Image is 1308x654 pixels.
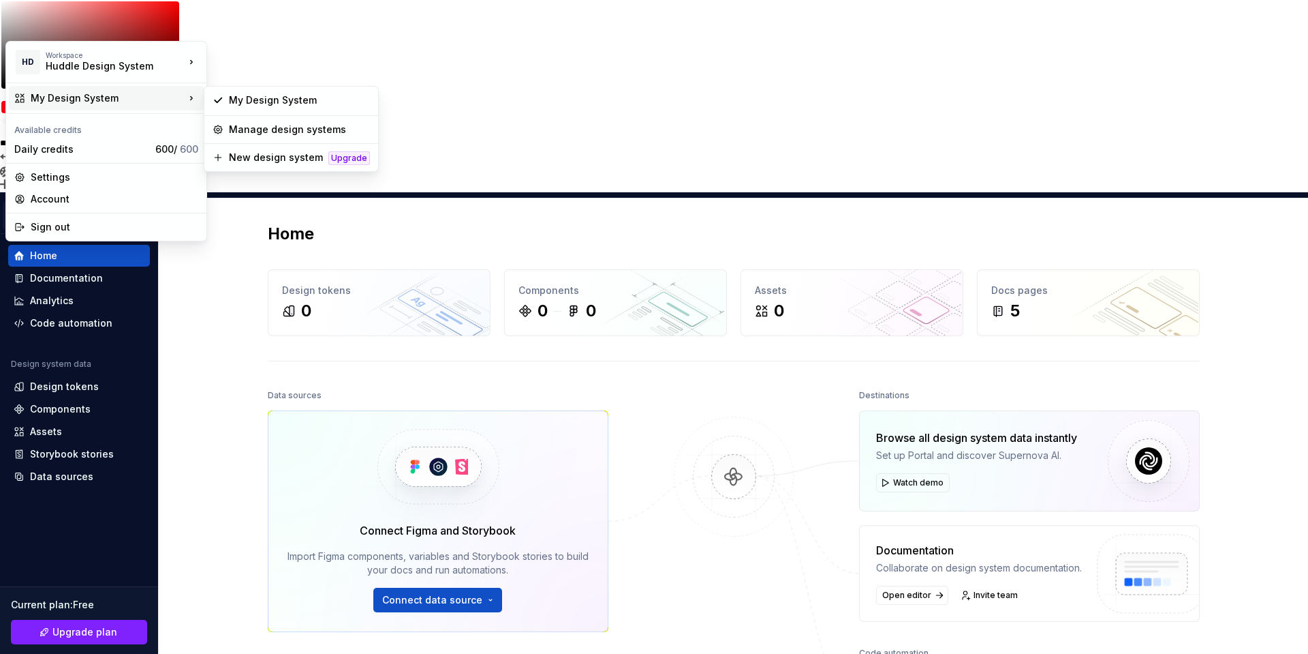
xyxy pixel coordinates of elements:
div: Sign out [31,220,198,234]
div: Daily credits [14,143,150,156]
span: 600 / [155,143,198,155]
div: My Design System [31,91,185,105]
div: Workspace [46,51,185,59]
div: Upgrade [328,151,370,165]
div: My Design System [229,93,370,107]
div: Settings [31,170,198,184]
div: HD [16,50,40,74]
div: New design system [229,151,323,164]
div: Manage design systems [229,123,370,136]
div: Available credits [9,117,204,138]
div: Account [31,192,198,206]
div: Huddle Design System [46,59,161,73]
span: 600 [180,143,198,155]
